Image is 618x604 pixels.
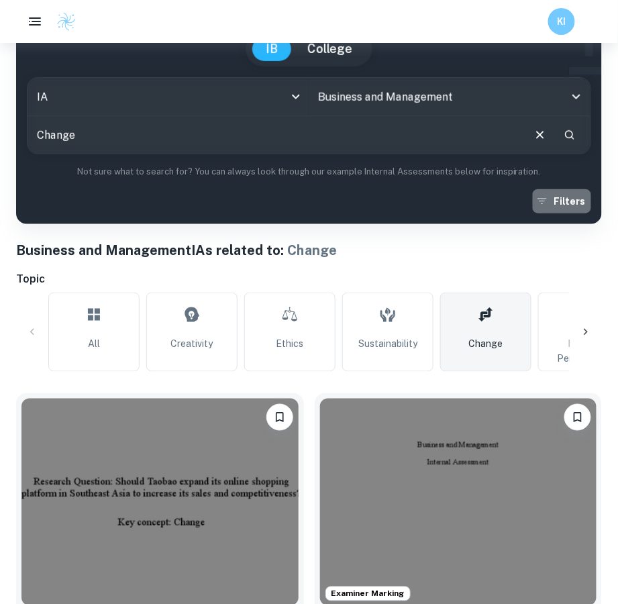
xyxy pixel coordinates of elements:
[294,37,366,61] button: College
[266,404,293,431] button: Bookmark
[287,242,337,258] span: Change
[554,14,570,29] h6: KI
[564,404,591,431] button: Bookmark
[358,336,417,351] span: Sustainability
[326,588,410,600] span: Examiner Marking
[28,78,309,115] div: IA
[469,336,503,351] span: Change
[276,336,304,351] span: Ethics
[56,11,76,32] img: Clastify logo
[16,271,602,287] h6: Topic
[88,336,100,351] span: All
[16,240,602,260] h1: Business and Management IAs related to:
[533,189,591,213] button: Filters
[252,37,291,61] button: IB
[28,116,522,154] input: E.g. tech company expansion, marketing strategies, motivation theories...
[27,165,591,179] p: Not sure what to search for? You can always look through our example Internal Assessments below f...
[558,123,581,146] button: Search
[567,87,586,106] button: Open
[527,122,553,148] button: Clear
[171,336,213,351] span: Creativity
[548,8,575,35] button: KI
[48,11,76,32] a: Clastify logo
